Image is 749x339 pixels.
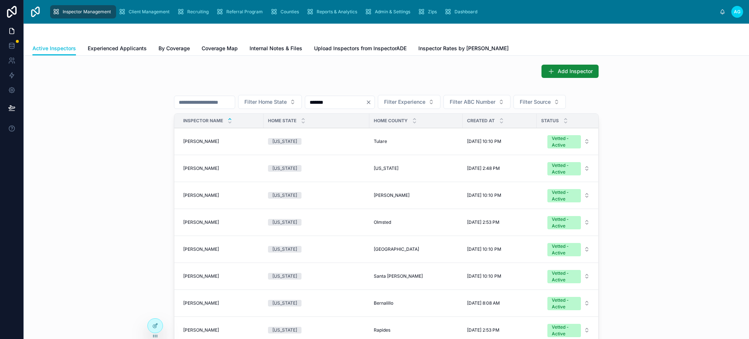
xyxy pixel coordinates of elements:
a: Dashboard [442,5,483,18]
a: [DATE] 2:48 PM [467,165,532,171]
span: [PERSON_NAME] [183,246,219,252]
a: [DATE] 2:53 PM [467,219,532,225]
a: Internal Notes & Files [250,42,302,56]
a: [US_STATE] [268,192,365,199]
a: [DATE] 10:10 PM [467,192,532,198]
a: [US_STATE] [268,138,365,145]
a: [DATE] 10:10 PM [467,273,532,279]
a: [DATE] 8:08 AM [467,300,532,306]
a: [US_STATE] [268,273,365,280]
a: Select Button [541,185,596,206]
a: [DATE] 10:10 PM [467,246,532,252]
button: Select Button [541,266,596,286]
span: Olmsted [374,219,391,225]
a: Counties [268,5,304,18]
div: Vetted - Active [552,324,576,337]
span: [PERSON_NAME] [183,219,219,225]
span: Rapides [374,327,390,333]
span: Reports & Analytics [317,9,357,15]
a: Active Inspectors [32,42,76,56]
div: scrollable content [47,4,720,20]
span: Inspector Name [183,118,223,124]
span: Dashboard [454,9,477,15]
span: Status [541,118,559,124]
a: [US_STATE] [268,219,365,226]
span: Santa [PERSON_NAME] [374,273,423,279]
a: [PERSON_NAME] [183,138,259,144]
span: [DATE] 10:10 PM [467,246,501,252]
div: [US_STATE] [272,219,297,226]
span: [PERSON_NAME] [183,138,219,144]
span: Filter Experience [384,98,425,106]
a: Inspector Rates by [PERSON_NAME] [418,42,509,56]
span: By Coverage [158,45,190,52]
a: Olmsted [374,219,458,225]
span: Referral Program [226,9,263,15]
span: Experienced Applicants [88,45,147,52]
span: [DATE] 2:53 PM [467,219,499,225]
a: [PERSON_NAME] [183,165,259,171]
a: [PERSON_NAME] [183,219,259,225]
div: [US_STATE] [272,246,297,253]
a: [GEOGRAPHIC_DATA] [374,246,458,252]
span: Inspector Rates by [PERSON_NAME] [418,45,509,52]
a: Select Button [541,158,596,179]
div: [US_STATE] [272,327,297,333]
span: Client Management [129,9,170,15]
a: By Coverage [158,42,190,56]
a: [US_STATE] [268,327,365,333]
span: Home County [374,118,408,124]
a: [DATE] 2:53 PM [467,327,532,333]
span: [PERSON_NAME] [183,192,219,198]
button: Select Button [238,95,302,109]
span: [US_STATE] [374,165,398,171]
button: Select Button [513,95,566,109]
a: [US_STATE] [268,165,365,172]
div: Vetted - Active [552,216,576,229]
a: [PERSON_NAME] [183,192,259,198]
button: Select Button [541,293,596,313]
button: Select Button [541,212,596,232]
span: [PERSON_NAME] [183,273,219,279]
a: Inspector Management [50,5,116,18]
span: [PERSON_NAME] [183,165,219,171]
span: Recruiting [187,9,209,15]
a: Santa [PERSON_NAME] [374,273,458,279]
button: Clear [366,99,374,105]
span: Created at [467,118,495,124]
span: [DATE] 10:10 PM [467,273,501,279]
a: Experienced Applicants [88,42,147,56]
button: Select Button [541,239,596,259]
div: [US_STATE] [272,300,297,307]
a: Select Button [541,131,596,152]
span: [GEOGRAPHIC_DATA] [374,246,419,252]
div: [US_STATE] [272,273,297,280]
a: [US_STATE] [374,165,458,171]
div: [US_STATE] [272,165,297,172]
span: Admin & Settings [375,9,410,15]
a: Reports & Analytics [304,5,362,18]
img: App logo [29,6,41,18]
div: Vetted - Active [552,297,576,310]
span: [DATE] 10:10 PM [467,138,501,144]
button: Add Inspector [541,65,599,78]
a: [PERSON_NAME] [183,300,259,306]
span: [PERSON_NAME] [374,192,410,198]
div: Vetted - Active [552,135,576,148]
a: Select Button [541,266,596,287]
a: [PERSON_NAME] [183,273,259,279]
a: [US_STATE] [268,246,365,253]
button: Select Button [541,158,596,178]
button: Select Button [541,185,596,205]
div: Vetted - Active [552,270,576,283]
a: Select Button [541,212,596,233]
button: Select Button [443,95,511,109]
span: [DATE] 2:53 PM [467,327,499,333]
span: Counties [281,9,299,15]
a: [DATE] 10:10 PM [467,138,532,144]
div: Vetted - Active [552,162,576,175]
span: Coverage Map [202,45,238,52]
div: [US_STATE] [272,138,297,145]
a: Zips [415,5,442,18]
span: Add Inspector [558,68,593,75]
